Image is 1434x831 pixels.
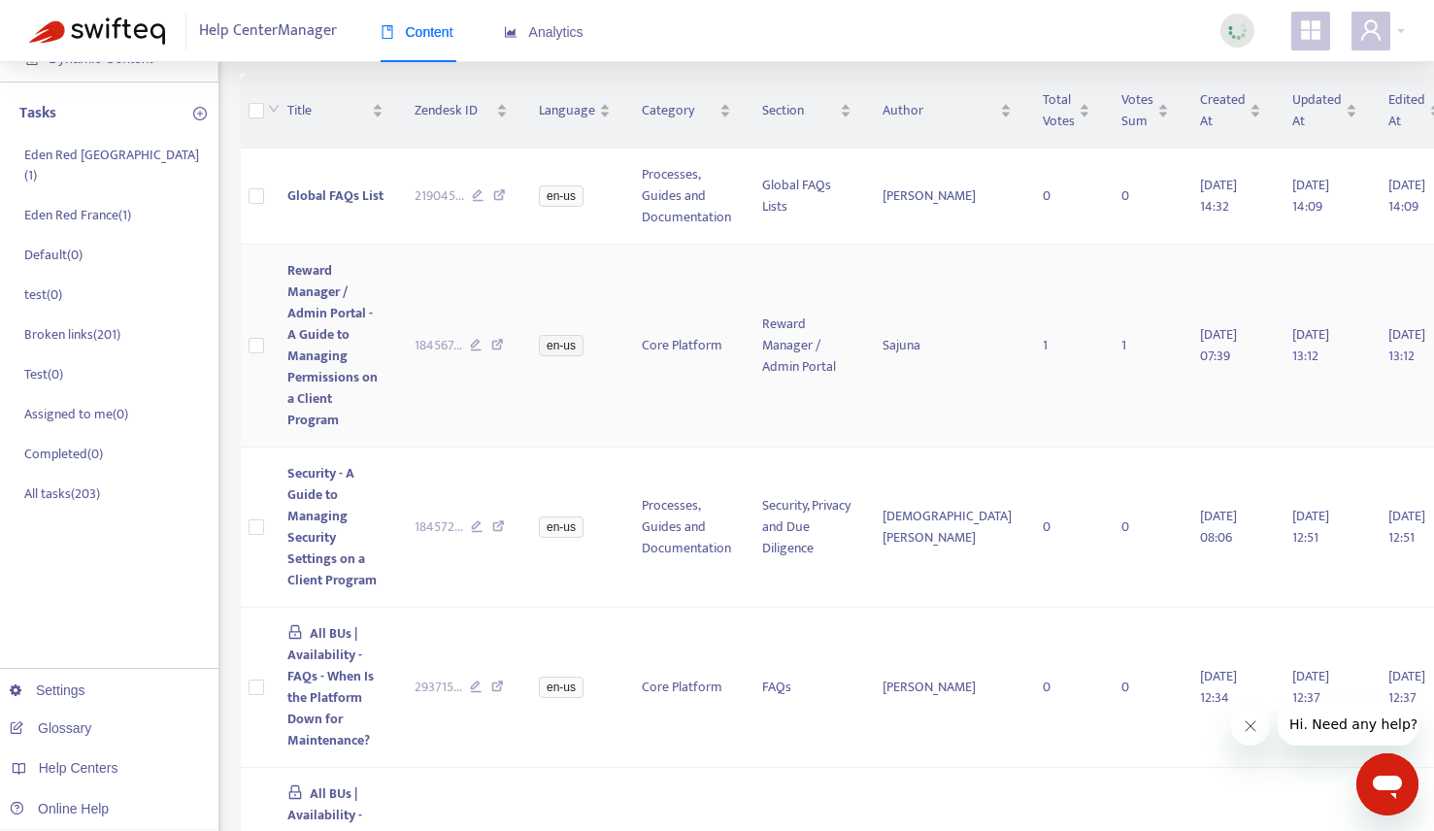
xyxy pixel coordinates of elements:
td: 0 [1027,448,1106,608]
td: 0 [1106,448,1184,608]
span: en-us [539,516,584,538]
td: Core Platform [626,245,747,448]
span: 184572 ... [415,516,463,538]
span: [DATE] 14:09 [1388,174,1425,217]
span: Language [539,100,595,121]
td: Core Platform [626,608,747,768]
td: 1 [1027,245,1106,448]
span: Help Center Manager [199,13,337,50]
td: Processes, Guides and Documentation [626,149,747,245]
p: Broken links ( 201 ) [24,324,120,345]
span: [DATE] 14:09 [1292,174,1329,217]
span: Updated At [1292,89,1342,132]
td: [PERSON_NAME] [867,608,1027,768]
th: Zendesk ID [399,74,524,149]
p: Default ( 0 ) [24,245,83,265]
p: Completed ( 0 ) [24,444,103,464]
span: Section [762,100,836,121]
span: [DATE] 12:34 [1200,665,1237,709]
span: Edited At [1388,89,1425,132]
p: Assigned to me ( 0 ) [24,404,128,424]
span: [DATE] 07:39 [1200,323,1237,367]
span: 219045 ... [415,185,464,207]
td: 0 [1027,149,1106,245]
span: 184567 ... [415,335,462,356]
span: [DATE] 14:32 [1200,174,1237,217]
td: Sajuna [867,245,1027,448]
a: Settings [10,682,85,698]
span: Title [287,100,368,121]
span: Content [381,24,453,40]
span: [DATE] 12:37 [1292,665,1329,709]
th: Updated At [1277,74,1373,149]
span: area-chart [504,25,517,39]
th: Title [272,74,399,149]
span: book [381,25,394,39]
span: Total Votes [1043,89,1075,132]
span: Zendesk ID [415,100,493,121]
td: Reward Manager / Admin Portal [747,245,867,448]
span: Security - A Guide to Managing Security Settings on a Client Program [287,462,377,591]
td: 0 [1027,608,1106,768]
span: [DATE] 08:06 [1200,505,1237,548]
span: [DATE] 13:12 [1388,323,1425,367]
td: 1 [1106,245,1184,448]
span: plus-circle [193,107,207,120]
span: Votes Sum [1121,89,1153,132]
p: Test ( 0 ) [24,364,63,384]
span: [DATE] 12:51 [1388,505,1425,548]
span: user [1359,18,1383,42]
a: Online Help [10,801,109,816]
p: Tasks [19,102,56,125]
a: Glossary [10,720,91,736]
td: Security, Privacy and Due Diligence [747,448,867,608]
span: appstore [1299,18,1322,42]
span: lock [287,784,303,800]
th: Section [747,74,867,149]
th: Language [523,74,626,149]
th: Created At [1184,74,1277,149]
iframe: Button to launch messaging window [1356,753,1418,815]
td: Global FAQs Lists [747,149,867,245]
iframe: Message from company [1278,703,1418,746]
td: FAQs [747,608,867,768]
th: Votes Sum [1106,74,1184,149]
span: 293715 ... [415,677,462,698]
span: down [268,103,280,115]
td: [PERSON_NAME] [867,149,1027,245]
span: en-us [539,677,584,698]
td: Processes, Guides and Documentation [626,448,747,608]
span: en-us [539,335,584,356]
span: en-us [539,185,584,207]
span: [DATE] 12:37 [1388,665,1425,709]
span: [DATE] 13:12 [1292,323,1329,367]
p: All tasks ( 203 ) [24,483,100,504]
span: Created At [1200,89,1246,132]
p: Eden Red France ( 1 ) [24,205,131,225]
span: Author [883,100,996,121]
iframe: Close message [1231,707,1270,746]
span: Help Centers [39,760,118,776]
span: lock [287,624,303,640]
span: Global FAQs List [287,184,384,207]
p: test ( 0 ) [24,284,62,305]
span: Reward Manager / Admin Portal - A Guide to Managing Permissions on a Client Program [287,259,378,431]
span: Category [642,100,716,121]
p: Eden Red [GEOGRAPHIC_DATA] ( 1 ) [24,145,209,185]
img: Swifteq [29,17,165,45]
td: [DEMOGRAPHIC_DATA][PERSON_NAME] [867,448,1027,608]
img: sync_loading.0b5143dde30e3a21642e.gif [1225,18,1250,43]
span: Analytics [504,24,584,40]
th: Author [867,74,1027,149]
span: All BUs | Availability - FAQs - When Is the Platform Down for Maintenance? [287,622,374,751]
th: Category [626,74,747,149]
span: [DATE] 12:51 [1292,505,1329,548]
td: 0 [1106,608,1184,768]
th: Total Votes [1027,74,1106,149]
td: 0 [1106,149,1184,245]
